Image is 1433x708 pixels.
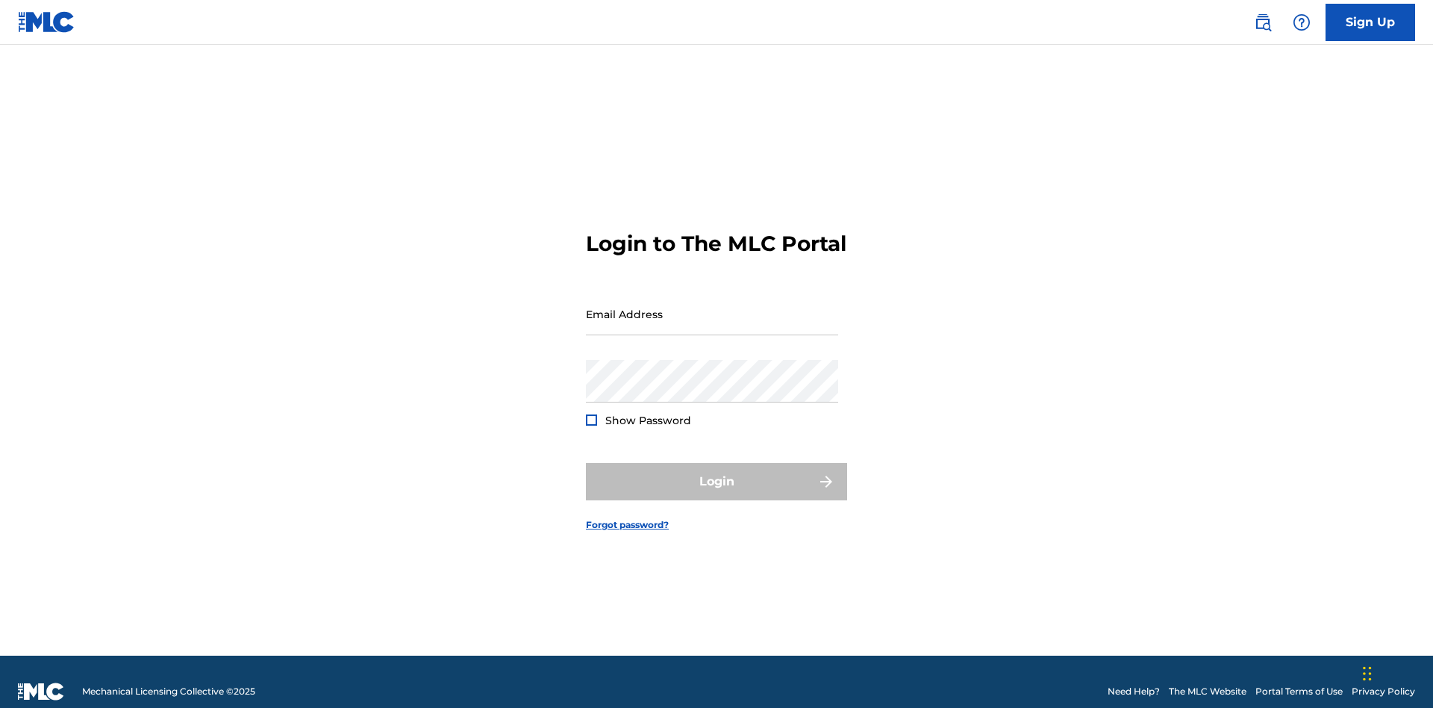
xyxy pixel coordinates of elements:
[586,518,669,532] a: Forgot password?
[605,414,691,427] span: Show Password
[586,231,846,257] h3: Login to The MLC Portal
[1363,651,1372,696] div: Drag
[18,683,64,701] img: logo
[1254,13,1272,31] img: search
[82,685,255,698] span: Mechanical Licensing Collective © 2025
[1293,13,1311,31] img: help
[1169,685,1246,698] a: The MLC Website
[1358,636,1433,708] iframe: Chat Widget
[1248,7,1278,37] a: Public Search
[1287,7,1317,37] div: Help
[1352,685,1415,698] a: Privacy Policy
[1108,685,1160,698] a: Need Help?
[18,11,75,33] img: MLC Logo
[1326,4,1415,41] a: Sign Up
[1255,685,1343,698] a: Portal Terms of Use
